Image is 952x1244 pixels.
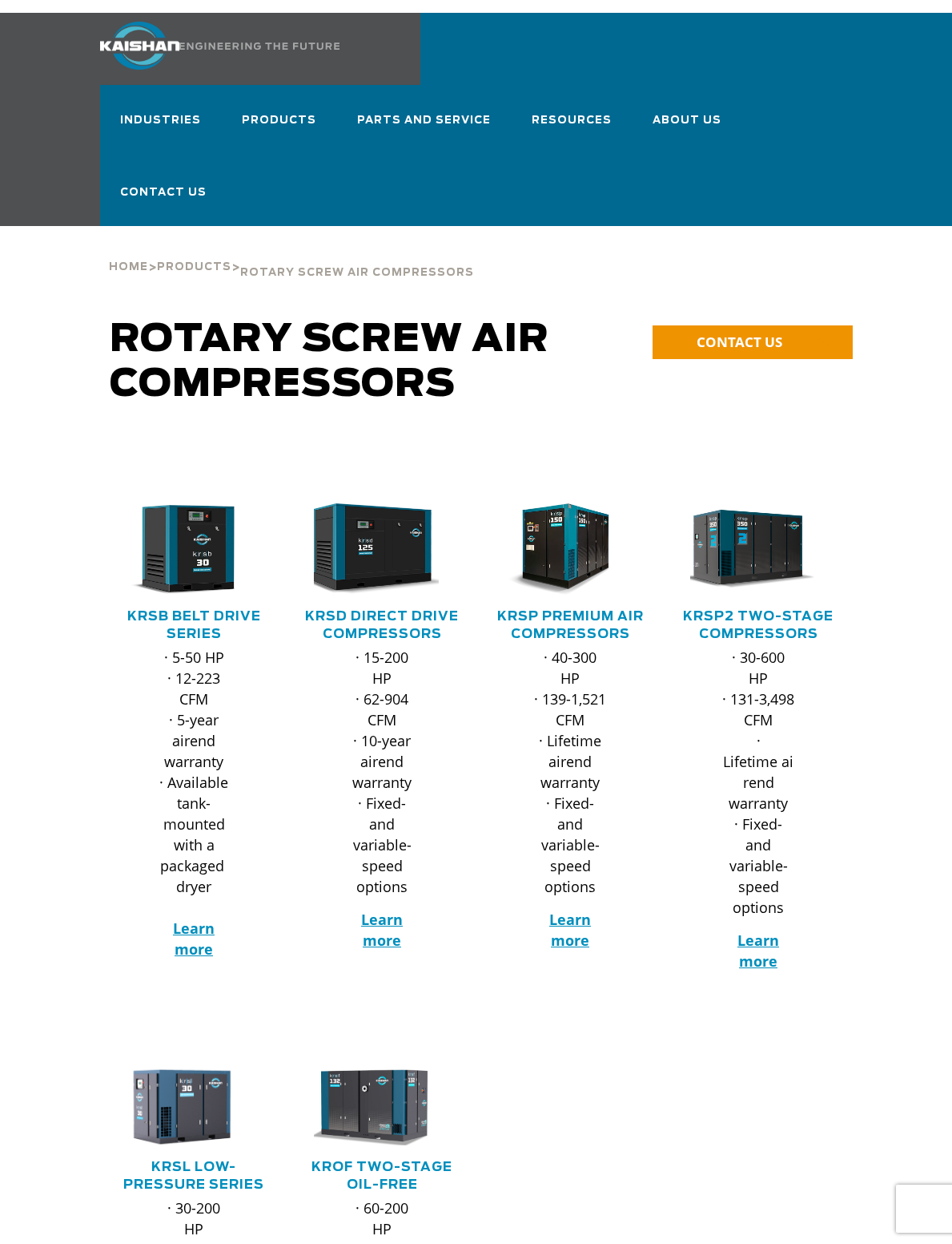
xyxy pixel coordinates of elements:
a: Resources [532,99,613,157]
a: Learn more [737,931,779,971]
span: Contact Us [120,184,207,202]
div: > > [109,226,474,285]
span: About Us [653,111,722,133]
a: KRSP Premium Air Compressors [497,610,644,640]
span: Home [109,262,148,273]
img: krof132 [302,1068,439,1146]
a: Kaishan USA [100,13,384,85]
p: · 30-600 HP · 131-3,498 CFM · Lifetime airend warranty · Fixed- and variable-speed options [722,647,795,918]
span: Products [157,262,231,273]
p: · 15-200 HP · 62-904 CFM · 10-year airend warranty · Fixed- and variable-speed options [346,647,419,897]
a: Home [109,259,148,273]
a: Products [242,99,317,157]
div: krof132 [314,1068,451,1146]
div: krsp350 [690,503,827,596]
span: Resources [532,111,613,133]
span: Parts and Service [357,111,492,133]
span: Rotary Screw Air Compressors [110,321,549,404]
a: CONTACT US [653,325,853,359]
span: Industries [120,111,202,133]
a: KRSL Low-Pressure Series [123,1161,264,1191]
a: Products [157,259,231,273]
a: Contact Us [120,172,207,226]
img: Engineering the future [179,42,339,50]
img: krsl30 [114,1068,251,1146]
span: Products [242,111,317,133]
a: Learn more [173,919,215,959]
span: Rotary Screw Air Compressors [240,268,474,278]
a: KRSP2 Two-Stage Compressors [683,610,834,640]
div: krsb30 [126,503,263,596]
a: Industries [120,99,202,157]
img: kaishan logo [100,22,179,70]
div: krsp150 [502,503,639,596]
a: Learn more [361,910,403,950]
a: Learn more [549,910,591,950]
div: krsl30 [126,1068,263,1146]
p: · 40-300 HP · 139-1,521 CFM · Lifetime airend warranty · Fixed- and variable-speed options [534,647,607,897]
span: CONTACT US [697,333,782,351]
img: krsp150 [490,503,627,596]
div: krsd125 [314,503,451,596]
img: krsd125 [302,503,439,596]
a: KRSB Belt Drive Series [127,610,261,640]
img: krsb30 [114,503,251,596]
a: About Us [653,99,722,157]
a: Parts and Service [357,99,492,157]
img: krsp350 [678,503,815,596]
a: KRSD Direct Drive Compressors [305,610,459,640]
a: KROF TWO-STAGE OIL-FREE [311,1161,452,1191]
p: · 5-50 HP · 12-223 CFM · 5-year airend warranty · Available tank-mounted with a packaged dryer [158,647,231,959]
